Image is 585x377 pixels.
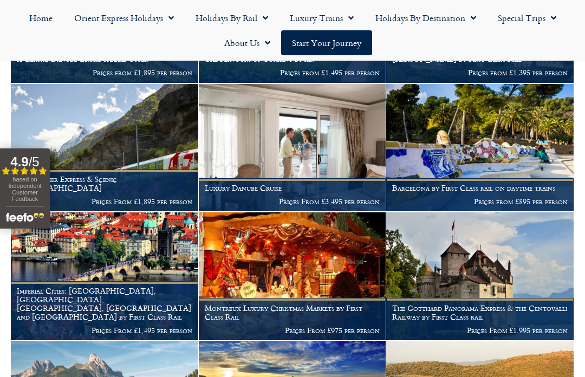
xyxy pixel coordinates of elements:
[213,30,281,55] a: About Us
[17,197,192,206] p: Prices From £1,895 per person
[185,5,279,30] a: Holidays by Rail
[17,68,192,77] p: Prices from £1,895 per person
[392,304,568,321] h1: The Gotthard Panorama Express & the Centovalli Railway by First Class rail
[386,84,574,212] a: Barcelona by First Class rail on daytime trains Prices from £895 per person
[205,68,380,77] p: Prices from £1,495 per person
[205,55,380,63] h1: The Flavours of Tuscany by air
[17,287,192,321] h1: Imperial Cities: [GEOGRAPHIC_DATA], [GEOGRAPHIC_DATA], [GEOGRAPHIC_DATA], [GEOGRAPHIC_DATA] and [...
[386,212,574,341] a: The Gotthard Panorama Express & the Centovalli Railway by First Class rail Prices From £1,995 per...
[392,55,568,63] h1: [PERSON_NAME] by First Class Rail
[199,84,387,212] a: Luxury Danube Cruise Prices From £3,495 per person
[487,5,567,30] a: Special Trips
[386,212,574,340] img: Chateau de Chillon Montreux
[392,197,568,206] p: Prices from £895 per person
[199,212,387,341] a: Montreux Luxury Christmas Markets by First Class Rail Prices From £975 per person
[281,30,372,55] a: Start your Journey
[205,304,380,321] h1: Montreux Luxury Christmas Markets by First Class Rail
[17,55,192,63] h1: A Classic Danube Cruise Special Offer
[17,326,192,335] p: Prices From £1,495 per person
[205,184,380,192] h1: Luxury Danube Cruise
[365,5,487,30] a: Holidays by Destination
[17,175,192,192] h1: The Glacier Express & Scenic [GEOGRAPHIC_DATA]
[11,212,199,341] a: Imperial Cities: [GEOGRAPHIC_DATA], [GEOGRAPHIC_DATA], [GEOGRAPHIC_DATA], [GEOGRAPHIC_DATA] and [...
[392,326,568,335] p: Prices From £1,995 per person
[63,5,185,30] a: Orient Express Holidays
[392,184,568,192] h1: Barcelona by First Class rail on daytime trains
[392,68,568,77] p: Prices from £1,395 per person
[18,5,63,30] a: Home
[205,326,380,335] p: Prices From £975 per person
[279,5,365,30] a: Luxury Trains
[205,197,380,206] p: Prices From £3,495 per person
[5,5,580,55] nav: Menu
[11,84,199,212] a: The Glacier Express & Scenic [GEOGRAPHIC_DATA] Prices From £1,895 per person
